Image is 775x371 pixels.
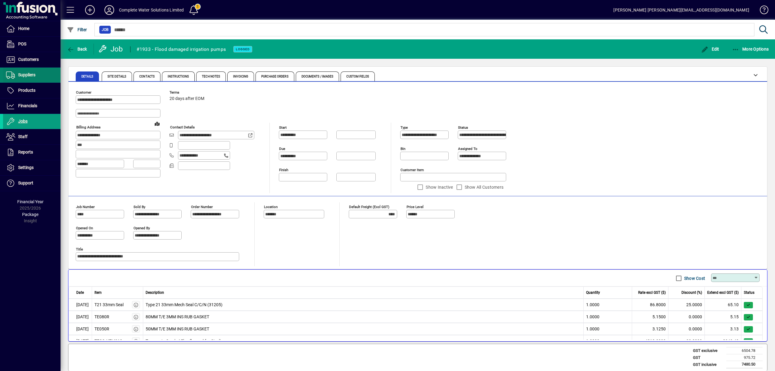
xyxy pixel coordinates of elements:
[134,226,150,230] mat-label: Opened by
[18,88,35,93] span: Products
[613,5,749,15] div: [PERSON_NAME] [PERSON_NAME][EMAIL_ADDRESS][DOMAIN_NAME]
[632,323,668,335] td: 3.1250
[458,125,468,130] mat-label: Status
[732,47,769,51] span: More Options
[18,150,33,154] span: Reports
[261,75,289,78] span: Purchase Orders
[68,323,92,335] td: [DATE]
[22,212,38,217] span: Package
[65,44,89,55] button: Back
[143,335,584,347] td: Teco moto 2 pole 15kw flanged for Starline pump
[632,299,668,311] td: 86.8000
[94,326,109,332] div: TE050R
[137,45,226,54] div: #1933 - Flood damaged irrigation pumps
[401,147,405,151] mat-label: Bin
[146,290,164,295] span: Description
[143,311,584,323] td: 80MM T/E 3MM INS RUB GASKET
[707,290,739,295] span: Extend excl GST ($)
[755,1,767,21] a: Knowledge Base
[107,75,126,78] span: Site Details
[3,21,61,36] a: Home
[690,354,726,361] td: GST
[18,103,37,108] span: Financials
[233,75,248,78] span: Invoicing
[401,168,424,172] mat-label: Customer Item
[690,361,726,368] td: GST inclusive
[584,335,632,347] td: 1.0000
[76,290,84,295] span: Date
[143,299,584,311] td: Type 21 33mm Mech Seal C/C/N (31205)
[18,57,39,62] span: Customers
[3,37,61,52] a: POS
[18,26,29,31] span: Home
[407,205,424,209] mat-label: Price Level
[18,181,33,185] span: Support
[700,44,721,55] button: Edit
[668,311,705,323] td: 0.0000
[279,125,287,130] mat-label: Start
[632,335,668,347] td: 4212.0000
[152,119,162,128] a: View on map
[690,347,726,354] td: GST exclusive
[18,119,28,124] span: Jobs
[586,290,600,295] span: Quantity
[18,134,28,139] span: Staff
[349,205,389,209] mat-label: Default Freight (excl GST)
[17,199,44,204] span: Financial Year
[681,290,702,295] span: Discount (%)
[67,27,87,32] span: Filter
[170,91,206,94] span: Terms
[76,247,83,251] mat-label: Title
[81,75,93,78] span: Details
[264,205,278,209] mat-label: Location
[67,47,87,51] span: Back
[638,290,666,295] span: Rate excl GST ($)
[726,361,763,368] td: 7480.50
[302,75,334,78] span: Documents / Images
[76,205,95,209] mat-label: Job number
[3,176,61,191] a: Support
[744,290,754,295] span: Status
[668,335,705,347] td: 30.0000
[632,311,668,323] td: 5.1500
[668,299,705,311] td: 25.0000
[705,323,741,335] td: 3.13
[94,338,122,344] div: TECO-XZM012
[401,125,408,130] mat-label: Type
[202,75,220,78] span: Tech Notes
[170,96,204,101] span: 20 days after EOM
[584,311,632,323] td: 1.0000
[76,90,91,94] mat-label: Customer
[346,75,369,78] span: Custom Fields
[102,27,108,33] span: Job
[236,47,250,51] span: LOGGED
[191,205,213,209] mat-label: Order number
[143,323,584,335] td: 50MM T/E 3MM INS RUB GASKET
[119,5,184,15] div: Complete Water Solutions Limited
[61,44,94,55] app-page-header-button: Back
[98,44,124,54] div: Job
[18,72,35,77] span: Suppliers
[726,347,763,354] td: 6504.78
[701,47,719,51] span: Edit
[139,75,155,78] span: Contacts
[458,147,477,151] mat-label: Assigned to
[100,5,119,15] button: Profile
[68,335,92,347] td: [DATE]
[94,314,109,320] div: TE080R
[80,5,100,15] button: Add
[279,168,288,172] mat-label: Finish
[726,354,763,361] td: 975.72
[584,323,632,335] td: 1.0000
[65,24,89,35] button: Filter
[668,323,705,335] td: 0.0000
[3,145,61,160] a: Reports
[134,205,145,209] mat-label: Sold by
[94,302,124,308] div: T21 33mm Seal
[584,299,632,311] td: 1.0000
[3,83,61,98] a: Products
[76,226,93,230] mat-label: Opened On
[18,41,26,46] span: POS
[3,68,61,83] a: Suppliers
[68,311,92,323] td: [DATE]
